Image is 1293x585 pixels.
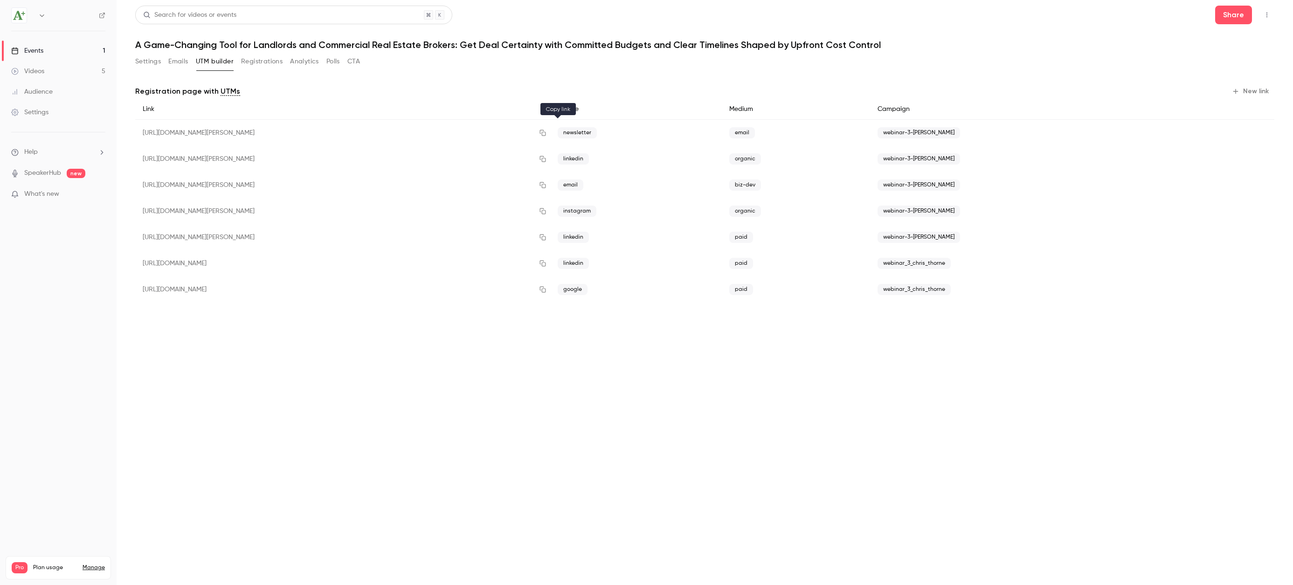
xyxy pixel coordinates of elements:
[24,189,59,199] span: What's new
[221,86,240,97] a: UTMs
[168,54,188,69] button: Emails
[33,564,77,571] span: Plan usage
[878,258,951,269] span: webinar_3_chris_thorne
[135,39,1274,50] h1: A Game-Changing Tool for Landlords and Commercial Real Estate Brokers: Get Deal Certainty with Co...
[558,206,596,217] span: instagram
[558,232,589,243] span: linkedin
[11,46,43,55] div: Events
[135,224,550,250] div: [URL][DOMAIN_NAME][PERSON_NAME]
[91,575,94,580] span: 5
[729,153,761,165] span: organic
[878,232,960,243] span: webinar-3-[PERSON_NAME]
[11,108,48,117] div: Settings
[135,146,550,172] div: [URL][DOMAIN_NAME][PERSON_NAME]
[1228,84,1274,99] button: New link
[558,284,588,295] span: google
[135,120,550,146] div: [URL][DOMAIN_NAME][PERSON_NAME]
[870,99,1180,120] div: Campaign
[558,127,597,138] span: newsletter
[67,169,85,178] span: new
[558,179,583,191] span: email
[12,573,29,582] p: Videos
[135,99,550,120] div: Link
[729,258,753,269] span: paid
[11,67,44,76] div: Videos
[135,276,550,303] div: [URL][DOMAIN_NAME]
[135,172,550,198] div: [URL][DOMAIN_NAME][PERSON_NAME]
[878,179,960,191] span: webinar-3-[PERSON_NAME]
[24,168,61,178] a: SpeakerHub
[135,198,550,224] div: [URL][DOMAIN_NAME][PERSON_NAME]
[729,127,755,138] span: email
[11,87,53,96] div: Audience
[729,179,761,191] span: biz-dev
[729,206,761,217] span: organic
[135,250,550,276] div: [URL][DOMAIN_NAME]
[83,564,105,571] a: Manage
[729,284,753,295] span: paid
[1215,6,1252,24] button: Share
[729,232,753,243] span: paid
[878,153,960,165] span: webinar-3-[PERSON_NAME]
[558,153,589,165] span: linkedin
[878,127,960,138] span: webinar-3-[PERSON_NAME]
[135,86,240,97] p: Registration page with
[135,54,161,69] button: Settings
[241,54,283,69] button: Registrations
[290,54,319,69] button: Analytics
[347,54,360,69] button: CTA
[878,206,960,217] span: webinar-3-[PERSON_NAME]
[326,54,340,69] button: Polls
[11,147,105,157] li: help-dropdown-opener
[196,54,234,69] button: UTM builder
[143,10,236,20] div: Search for videos or events
[24,147,38,157] span: Help
[12,562,28,573] span: Pro
[558,258,589,269] span: linkedin
[722,99,870,120] div: Medium
[878,284,951,295] span: webinar_3_chris_thorne
[550,99,722,120] div: Source
[91,573,105,582] p: / 90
